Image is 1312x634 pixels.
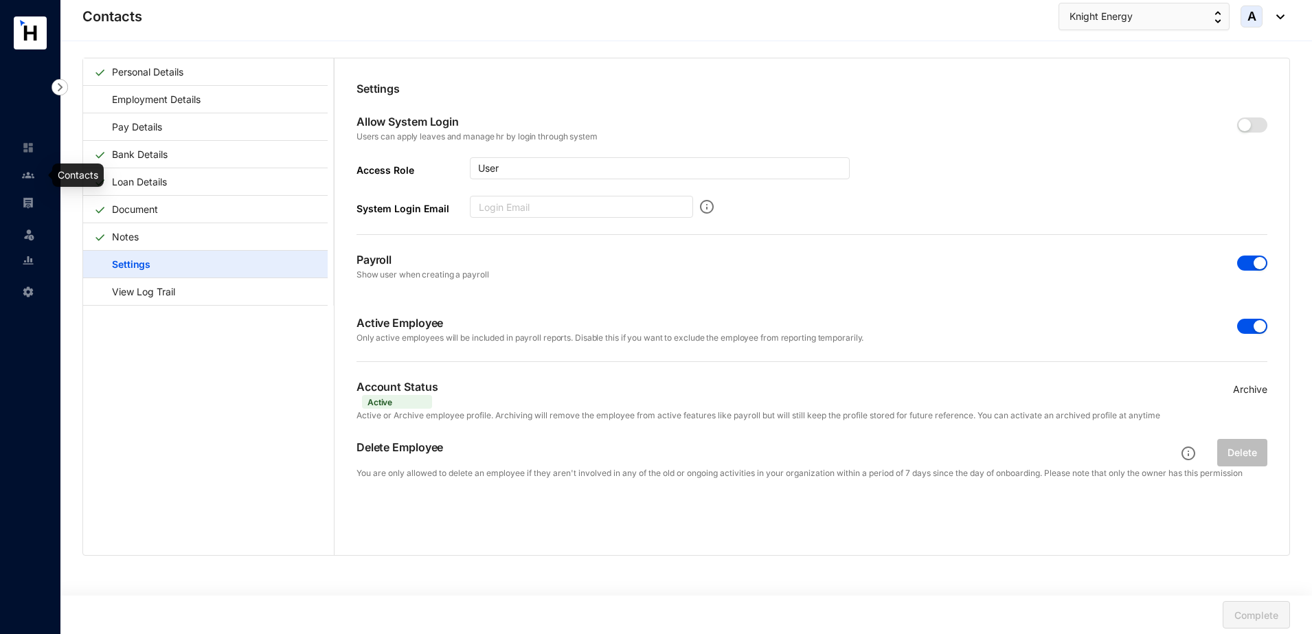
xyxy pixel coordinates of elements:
[357,130,598,157] p: Users can apply leaves and manage hr by login through system
[1214,11,1221,23] img: up-down-arrow.74152d26bf9780fbf563ca9c90304185.svg
[357,113,598,157] p: Allow System Login
[106,140,173,168] a: Bank Details
[22,286,34,298] img: settings-unselected.1febfda315e6e19643a1.svg
[357,315,864,345] p: Active Employee
[357,466,1267,480] p: You are only allowed to delete an employee if they aren't involved in any of the old or ongoing a...
[11,189,44,216] li: Payroll
[22,196,34,209] img: payroll-unselected.b590312f920e76f0c668.svg
[1181,446,1195,460] img: info.ad751165ce926853d1d36026adaaebbf.svg
[357,80,1267,97] p: Settings
[357,157,470,179] label: Access Role
[1070,9,1133,24] span: Knight Energy
[11,161,44,189] li: Contacts
[22,254,34,267] img: report-unselected.e6a6b4230fc7da01f883.svg
[1269,14,1285,19] img: dropdown-black.8e83cc76930a90b1a4fdb6d089b7bf3a.svg
[94,250,155,278] a: Settings
[1233,382,1267,397] p: Archive
[357,196,470,218] label: System Login Email
[1059,3,1230,30] button: Knight Energy
[470,196,693,218] input: System Login Email
[11,134,44,161] li: Home
[367,396,392,408] p: Active
[357,409,1267,422] p: Active or Archive employee profile. Archiving will remove the employee from active features like ...
[82,7,142,26] p: Contacts
[1247,10,1256,23] span: A
[22,169,34,181] img: people-unselected.118708e94b43a90eceab.svg
[94,85,205,113] a: Employment Details
[357,251,489,282] p: Payroll
[478,158,841,179] span: User
[106,58,189,86] a: Personal Details
[357,378,438,409] p: Account Status
[1217,439,1267,466] button: Delete
[94,113,167,141] a: Pay Details
[22,141,34,154] img: home-unselected.a29eae3204392db15eaf.svg
[22,227,36,241] img: leave-unselected.2934df6273408c3f84d9.svg
[52,79,68,95] img: nav-icon-right.af6afadce00d159da59955279c43614e.svg
[357,331,864,345] p: Only active employees will be included in payroll reports. Disable this if you want to exclude th...
[1223,601,1290,629] button: Complete
[700,196,714,218] img: info.ad751165ce926853d1d36026adaaebbf.svg
[94,278,180,306] a: View Log Trail
[357,439,444,466] p: Delete Employee
[106,195,163,223] a: Document
[357,268,489,282] p: Show user when creating a payroll
[11,247,44,274] li: Reports
[106,223,144,251] a: Notes
[106,168,172,196] a: Loan Details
